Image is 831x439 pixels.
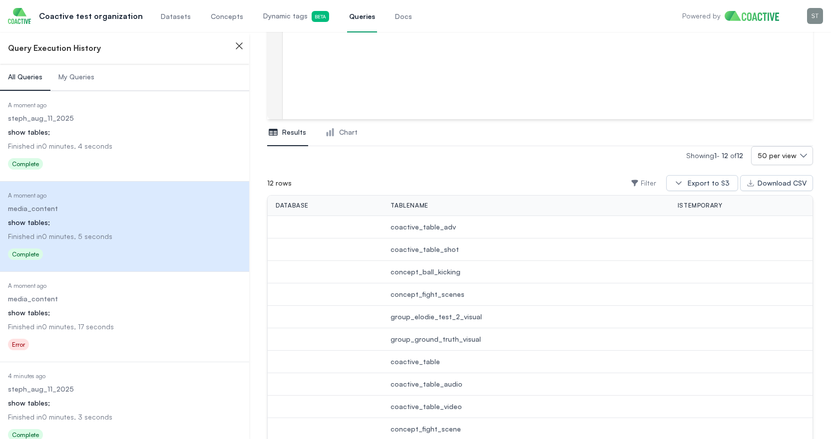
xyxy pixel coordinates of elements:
[324,119,360,146] button: Chart
[39,10,143,22] p: Coactive test organization
[8,322,114,331] span: Finished in 0 minutes, 17 seconds
[8,282,46,289] span: A moment ago
[8,413,112,421] span: Finished in 0 minutes, 3 seconds
[8,339,29,350] span: Error
[678,202,723,210] span: isTemporary
[391,267,661,277] span: concept_ball_kicking
[8,384,241,394] dd: steph_aug_11_2025
[391,334,661,344] span: group_ground_truth_visual
[391,424,661,434] span: concept_fight_scene
[8,127,241,137] div: show tables;
[267,119,813,146] nav: Tabs
[391,379,661,389] span: coactive_table_audio
[161,11,191,21] span: Datasets
[629,178,658,188] button: Filter
[8,372,45,380] span: 4 minutes ago
[276,202,309,210] span: database
[8,142,112,150] span: Finished in 0 minutes, 4 seconds
[666,175,738,191] button: Export to S3
[8,72,42,82] span: All Queries
[8,42,101,54] h2: Query Execution History
[758,178,807,188] div: Download CSV
[807,8,823,24] img: Menu for the logged in user
[391,244,661,254] span: coactive_table_shot
[391,402,661,412] span: coactive_table_video
[282,127,306,137] span: Results
[8,248,43,260] span: Complete
[722,151,728,160] span: 12
[714,151,717,160] span: 1
[8,101,46,109] span: A moment ago
[725,11,787,21] img: Home
[391,222,661,232] span: coactive_table_adv
[267,119,308,146] button: Results
[682,11,721,21] p: Powered by
[8,218,241,227] div: show tables;
[8,294,241,304] dd: media_content
[737,151,743,160] span: 12
[8,158,43,170] span: Complete
[8,8,31,24] img: Coactive test organization
[686,151,751,161] p: Showing -
[391,289,661,299] span: concept_fight_scenes
[758,151,797,161] span: 50 per view
[8,398,241,408] div: show tables;
[688,178,730,188] div: Export to S3
[263,11,329,22] span: Dynamic tags
[730,151,743,160] span: of
[339,127,358,137] span: Chart
[751,146,813,165] button: 50 per view
[391,312,661,322] span: group_elodie_test_2_visual
[349,11,375,21] span: Queries
[8,232,112,240] span: Finished in 0 minutes, 5 seconds
[391,202,428,210] span: tableName
[8,113,241,123] dd: steph_aug_11_2025
[211,11,243,21] span: Concepts
[58,72,94,82] span: My Queries
[8,204,241,214] dd: media_content
[740,175,813,191] button: Download CSV
[8,192,46,199] span: A moment ago
[391,357,661,367] span: coactive_table
[312,11,329,22] span: Beta
[50,64,102,91] button: My Queries
[267,174,296,192] div: 12 rows
[641,178,656,188] span: Filter
[8,308,241,318] div: show tables;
